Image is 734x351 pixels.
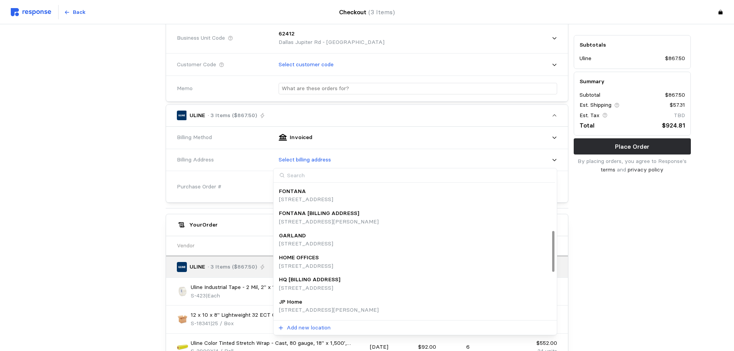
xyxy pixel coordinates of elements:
[191,311,317,319] p: 12 x 10 x 8" Lightweight 32 ECT Corrugated Boxes
[615,142,649,151] p: Place Order
[279,240,333,248] p: [STREET_ADDRESS]
[11,8,51,16] img: svg%3e
[662,121,685,130] p: $924.81
[279,209,359,218] p: FONTANA [BILLING ADDRESS]
[279,254,319,262] p: HOME OFFICES
[339,7,395,17] h4: Checkout
[189,221,218,229] h5: Your Order
[279,187,306,196] p: FONTANA
[190,263,205,271] p: ULINE
[574,157,691,174] p: By placing orders, you agree to Response's and
[210,320,234,327] span: | 25 / Box
[206,292,220,299] span: | Each
[279,38,385,47] p: Dallas Jupiter Rd - [GEOGRAPHIC_DATA]
[279,30,295,38] p: 62412
[279,218,379,226] p: [STREET_ADDRESS][PERSON_NAME]
[279,306,379,314] p: [STREET_ADDRESS][PERSON_NAME]
[166,214,568,236] button: YourOrder
[579,77,685,86] h5: Summary
[279,275,340,284] p: HQ [BILLING ADDRESS]
[665,91,685,99] p: $867.50
[670,101,685,110] p: $57.31
[368,8,395,16] span: (3 Items)
[279,156,331,164] p: Select billing address
[579,101,611,110] p: Est. Shipping
[279,60,334,69] p: Select customer code
[579,41,685,49] h5: Subtotals
[191,339,364,348] p: Uline Color Tinted Stretch Wrap - Cast, 80 gauge, 18" x 1,500', Yellow
[665,55,685,63] p: $867.50
[177,84,193,93] span: Memo
[279,262,333,270] p: [STREET_ADDRESS]
[191,320,210,327] span: S-18341
[628,166,663,173] a: privacy policy
[208,111,257,120] p: · 3 Items ($867.50)
[60,5,90,20] button: Back
[177,34,225,42] span: Business Unit Code
[166,105,568,126] button: ULINE· 3 Items ($867.50)
[579,91,600,99] p: Subtotal
[574,138,691,155] button: Place Order
[191,292,206,299] span: S-423
[177,183,222,191] span: Purchase Order #
[579,55,591,63] p: Uline
[190,111,205,120] p: ULINE
[177,286,188,297] img: S-423
[166,127,568,202] div: ULINE· 3 Items ($867.50)
[274,168,555,183] input: Search
[601,166,615,173] a: terms
[579,121,595,130] p: Total
[279,284,340,292] p: [STREET_ADDRESS]
[579,111,600,120] p: Est. Tax
[279,298,302,306] p: JP Home
[177,133,212,142] span: Billing Method
[191,283,307,292] p: Uline Industrial Tape - 2 Mil, 2" x 110 yds, Clear
[177,242,195,250] p: Vendor
[279,195,333,204] p: [STREET_ADDRESS]
[177,156,214,164] span: Billing Address
[73,8,86,17] p: Back
[279,232,306,240] p: GARLAND
[177,314,188,325] img: S-18341
[282,83,554,94] input: What are these orders for?
[177,60,216,69] span: Customer Code
[290,133,312,142] p: Invoiced
[514,339,557,348] p: $552.00
[208,263,257,271] p: · 3 Items ($867.50)
[287,324,331,332] p: Add new location
[278,323,331,333] button: Add new location
[674,111,685,120] p: TBD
